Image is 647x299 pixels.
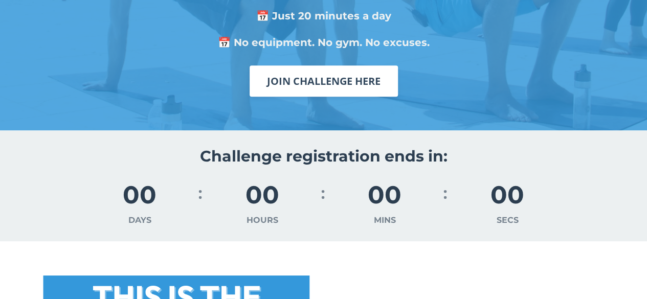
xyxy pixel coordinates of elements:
h6: HOURS [209,215,316,226]
h2: 00 [209,182,316,207]
h2: 00 [454,182,561,207]
h2: 00 [86,182,193,207]
h2: 00 [331,182,438,207]
strong: 📅 Just 20 minutes a day [256,10,391,22]
h6: DAYS [86,215,193,226]
strong: 📅 No equipment. No gym. No excuses. [218,36,430,49]
h6: SECS [454,215,561,226]
a: JOIN CHALLENGE HERE [250,65,398,97]
h6: MINS [331,215,438,226]
h2: Challenge registration ends in: [135,146,512,166]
